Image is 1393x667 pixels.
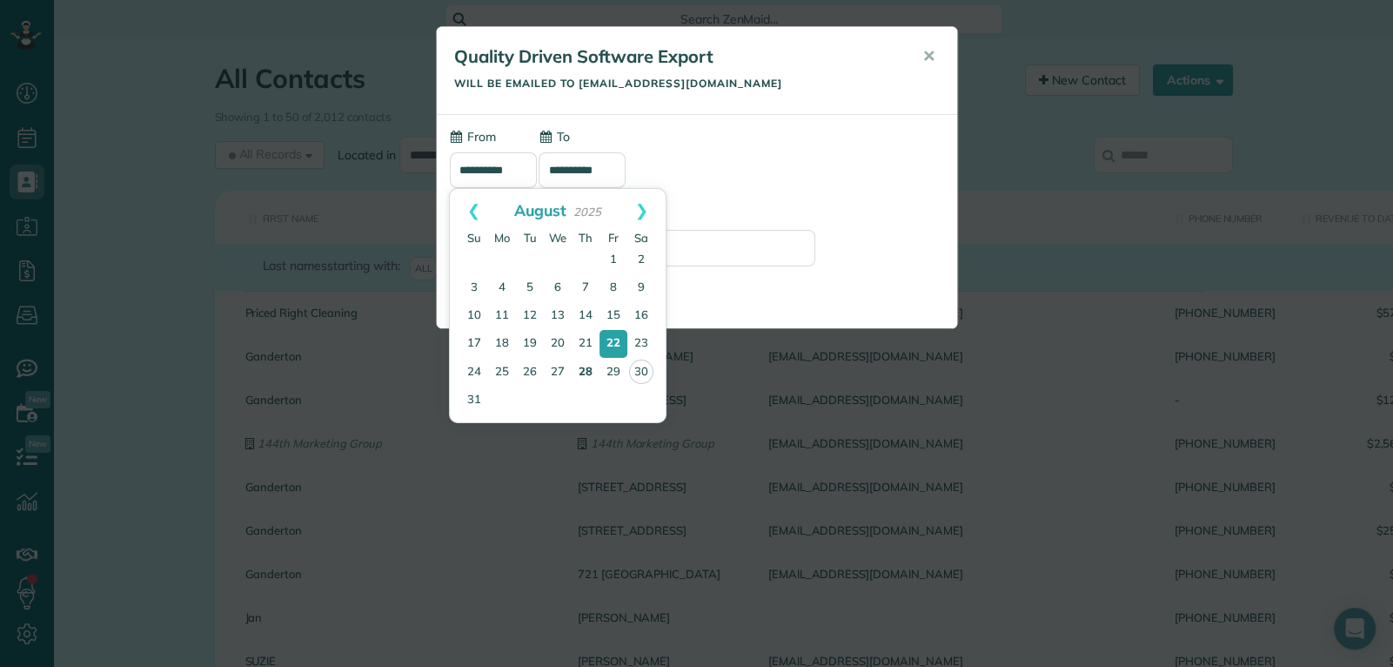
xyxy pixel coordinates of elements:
span: Thursday [579,231,593,245]
span: Wednesday [549,231,566,245]
label: To [539,128,569,145]
a: 8 [599,274,627,302]
a: 15 [599,302,627,330]
span: ✕ [922,46,935,66]
a: 9 [627,274,655,302]
span: Friday [608,231,619,245]
a: 11 [488,302,516,330]
a: 10 [460,302,488,330]
a: 30 [629,360,653,384]
span: August [514,200,566,219]
a: 1 [599,246,627,274]
a: 26 [516,359,544,387]
span: Sunday [467,231,481,245]
span: 2025 [573,205,601,219]
a: 20 [544,330,572,358]
a: 25 [488,359,516,387]
a: 22 [599,330,627,358]
a: Prev [450,189,498,232]
a: 19 [516,330,544,358]
a: Next [618,189,666,232]
h5: Quality Driven Software Export [454,44,898,69]
a: 29 [599,359,627,387]
a: 28 [572,359,599,387]
a: 4 [488,274,516,302]
a: 6 [544,274,572,302]
a: 18 [488,330,516,358]
span: Tuesday [524,231,537,245]
a: 12 [516,302,544,330]
h5: Will be emailed to [EMAIL_ADDRESS][DOMAIN_NAME] [454,77,898,89]
a: 27 [544,359,572,387]
a: 24 [460,359,488,387]
label: (Optional) Send a copy of this email to: [450,205,944,223]
a: 17 [460,330,488,358]
a: 23 [627,330,655,358]
a: 31 [460,387,488,414]
a: 21 [572,330,599,358]
label: From [450,128,496,145]
a: 13 [544,302,572,330]
a: 3 [460,274,488,302]
span: Saturday [634,231,648,245]
a: 14 [572,302,599,330]
a: 7 [572,274,599,302]
a: 5 [516,274,544,302]
span: Monday [494,231,510,245]
a: 2 [627,246,655,274]
a: 16 [627,302,655,330]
